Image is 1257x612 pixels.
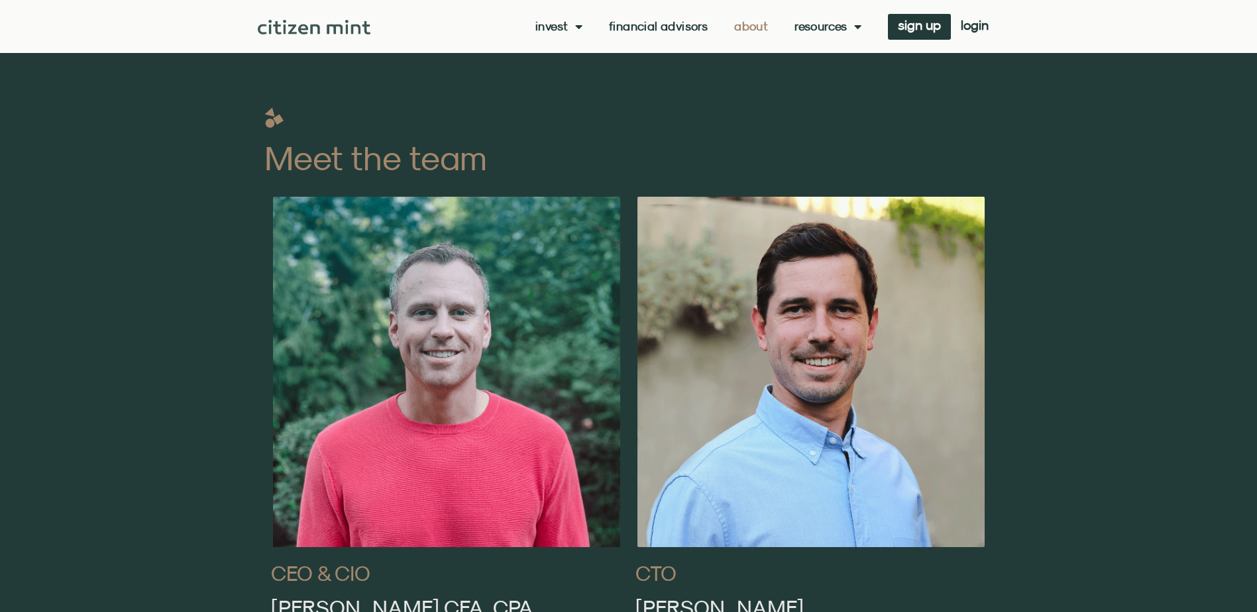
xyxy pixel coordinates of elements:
[258,20,371,34] img: Citizen Mint
[271,562,622,584] h2: CEO & CIO
[951,14,999,40] a: login
[535,20,582,33] a: Invest
[734,20,768,33] a: About
[264,141,993,175] h2: Meet the team
[635,562,987,584] h2: CTO
[961,21,989,30] span: login
[535,20,861,33] nav: Menu
[609,20,708,33] a: Financial Advisors
[888,14,951,40] a: sign up
[898,21,941,30] span: sign up
[794,20,861,33] a: Resources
